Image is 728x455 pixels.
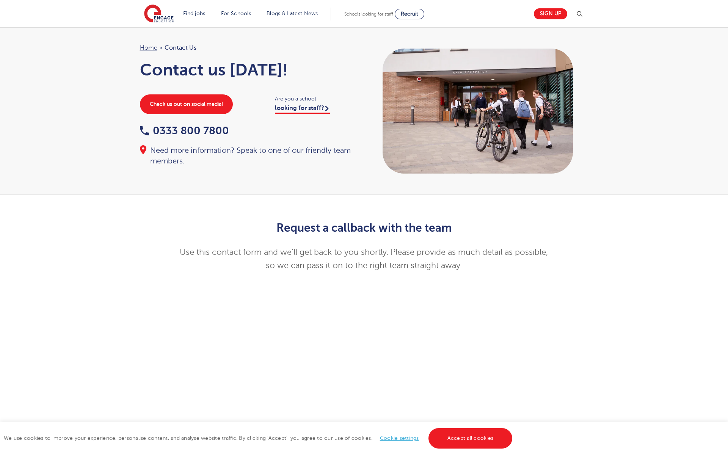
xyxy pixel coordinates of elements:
[401,11,418,17] span: Recruit
[140,44,157,51] a: Home
[140,94,233,114] a: Check us out on social media!
[165,43,196,53] span: Contact Us
[267,11,318,16] a: Blogs & Latest News
[344,11,393,17] span: Schools looking for staff
[140,60,357,79] h1: Contact us [DATE]!
[140,125,229,136] a: 0333 800 7800
[4,435,514,441] span: We use cookies to improve your experience, personalise content, and analyse website traffic. By c...
[140,145,357,166] div: Need more information? Speak to one of our friendly team members.
[183,11,206,16] a: Find jobs
[144,5,174,24] img: Engage Education
[275,105,330,114] a: looking for staff?
[395,9,424,19] a: Recruit
[180,248,548,270] span: Use this contact form and we’ll get back to you shortly. Please provide as much detail as possibl...
[534,8,567,19] a: Sign up
[178,221,550,234] h2: Request a callback with the team
[159,44,163,51] span: >
[428,428,513,449] a: Accept all cookies
[140,43,357,53] nav: breadcrumb
[275,94,356,103] span: Are you a school
[221,11,251,16] a: For Schools
[380,435,419,441] a: Cookie settings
